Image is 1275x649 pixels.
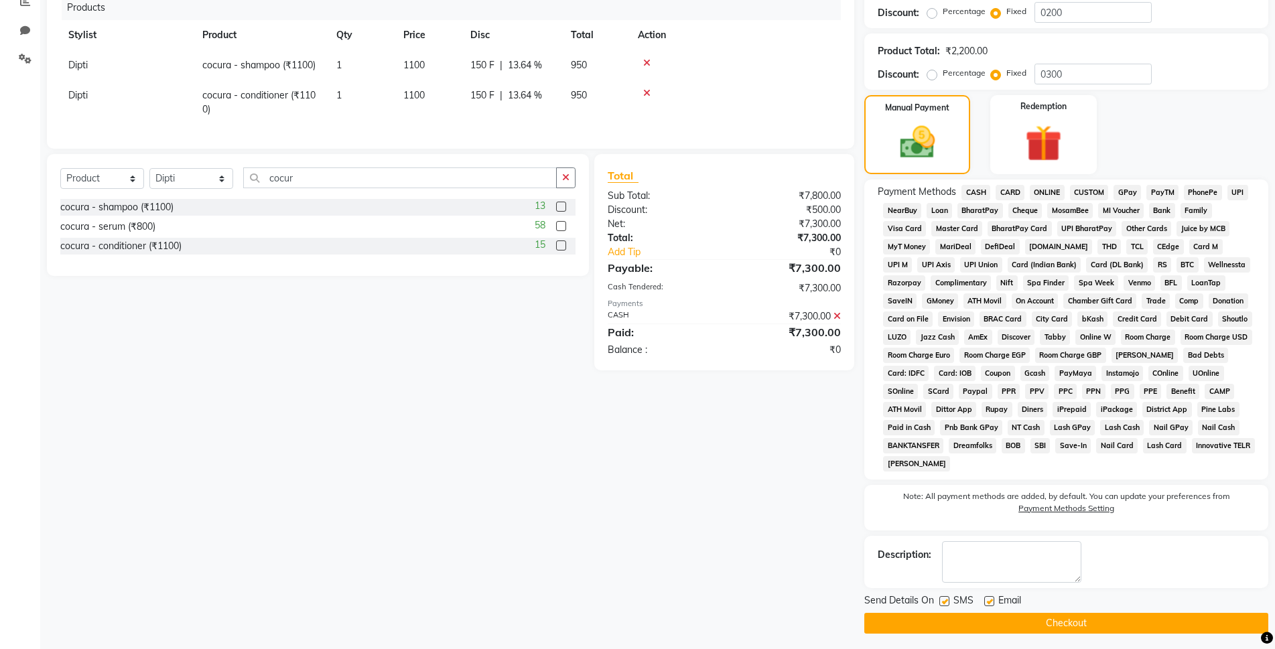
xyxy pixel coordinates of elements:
th: Stylist [60,20,194,50]
span: GMoney [922,293,958,309]
span: Rupay [982,402,1012,417]
span: BharatPay [957,203,1003,218]
label: Percentage [943,67,986,79]
span: PPR [998,384,1020,399]
div: Net: [598,217,724,231]
span: 950 [571,59,587,71]
th: Total [563,20,630,50]
span: MariDeal [935,239,976,255]
span: Discover [998,330,1035,345]
span: Nail Cash [1198,420,1239,435]
div: Description: [878,548,931,562]
span: Bank [1149,203,1175,218]
span: RS [1153,257,1171,273]
th: Qty [328,20,395,50]
label: Payment Methods Setting [1018,502,1114,514]
span: Complimentary [931,275,991,291]
span: cocura - conditioner (₹1100) [202,89,316,115]
span: Room Charge Euro [883,348,954,363]
span: Card M [1189,239,1223,255]
span: 150 F [470,58,494,72]
span: [DOMAIN_NAME] [1025,239,1093,255]
div: cocura - serum (₹800) [60,220,155,234]
span: SaveIN [883,293,917,309]
span: LUZO [883,330,911,345]
span: Visa Card [883,221,926,236]
span: MyT Money [883,239,930,255]
span: Benefit [1166,384,1199,399]
label: Note: All payment methods are added, by default. You can update your preferences from [878,490,1255,520]
div: ₹7,300.00 [724,324,851,340]
span: Tabby [1040,330,1070,345]
span: Save-In [1055,438,1091,453]
span: UPI Axis [917,257,955,273]
th: Action [630,20,841,50]
span: NT Cash [1008,420,1045,435]
span: LoanTap [1187,275,1225,291]
div: ₹7,300.00 [724,281,851,295]
span: ONLINE [1030,185,1065,200]
span: Dipti [68,89,88,101]
span: BharatPay Card [988,221,1052,236]
span: Other Cards [1122,221,1171,236]
th: Price [395,20,462,50]
span: Diners [1018,402,1048,417]
span: Jazz Cash [916,330,959,345]
span: Nail GPay [1149,420,1193,435]
span: Razorpay [883,275,925,291]
span: UOnline [1189,366,1224,381]
span: Room Charge GBP [1035,348,1106,363]
div: Payments [608,298,842,309]
div: Total: [598,231,724,245]
label: Fixed [1006,67,1026,79]
span: Gcash [1020,366,1050,381]
span: Comp [1175,293,1203,309]
span: PPC [1054,384,1077,399]
span: UPI BharatPay [1057,221,1117,236]
span: Innovative TELR [1192,438,1255,453]
span: SMS [953,593,974,610]
span: Lash GPay [1050,420,1095,435]
div: Discount: [878,6,919,20]
span: Chamber Gift Card [1063,293,1136,309]
span: Paypal [959,384,992,399]
span: Wellnessta [1204,257,1250,273]
div: Balance : [598,343,724,357]
button: Checkout [864,613,1268,634]
span: UPI [1227,185,1248,200]
span: 13.64 % [508,88,542,102]
span: COnline [1148,366,1183,381]
span: Paid in Cash [883,420,935,435]
span: Nail Card [1096,438,1138,453]
span: Card (Indian Bank) [1008,257,1081,273]
span: CAMP [1205,384,1234,399]
span: Credit Card [1113,311,1161,327]
span: UPI M [883,257,912,273]
span: Instamojo [1101,366,1143,381]
span: PPN [1082,384,1105,399]
span: CARD [996,185,1024,200]
img: _gift.svg [1014,121,1073,166]
span: Venmo [1124,275,1155,291]
span: PayTM [1146,185,1179,200]
span: [PERSON_NAME] [1112,348,1179,363]
span: Online W [1075,330,1116,345]
span: Coupon [981,366,1015,381]
span: ATH Movil [883,402,926,417]
span: CUSTOM [1070,185,1109,200]
span: bKash [1077,311,1108,327]
span: CEdge [1153,239,1184,255]
span: Debit Card [1166,311,1213,327]
div: ₹0 [745,245,851,259]
span: Lash Cash [1100,420,1144,435]
span: PPG [1111,384,1134,399]
span: Card: IDFC [883,366,929,381]
span: Room Charge EGP [959,348,1030,363]
span: 1100 [403,89,425,101]
span: SOnline [883,384,918,399]
span: BOB [1002,438,1025,453]
div: CASH [598,309,724,323]
label: Fixed [1006,5,1026,17]
div: Discount: [598,203,724,217]
span: City Card [1032,311,1073,327]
